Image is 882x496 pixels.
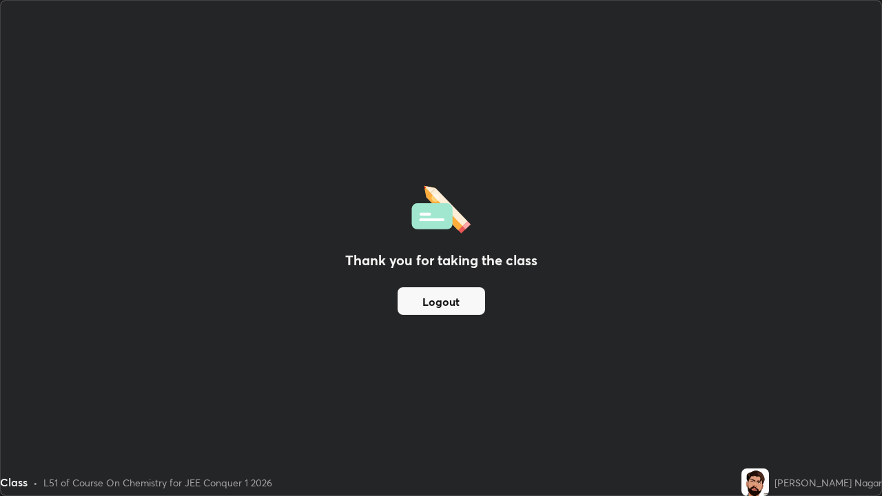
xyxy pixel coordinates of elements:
[775,475,882,490] div: [PERSON_NAME] Nagar
[741,468,769,496] img: 8a6df0ca86aa4bafae21e328bd8b9af3.jpg
[398,287,485,315] button: Logout
[43,475,272,490] div: L51 of Course On Chemistry for JEE Conquer 1 2026
[411,181,471,234] img: offlineFeedback.1438e8b3.svg
[33,475,38,490] div: •
[345,250,537,271] h2: Thank you for taking the class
